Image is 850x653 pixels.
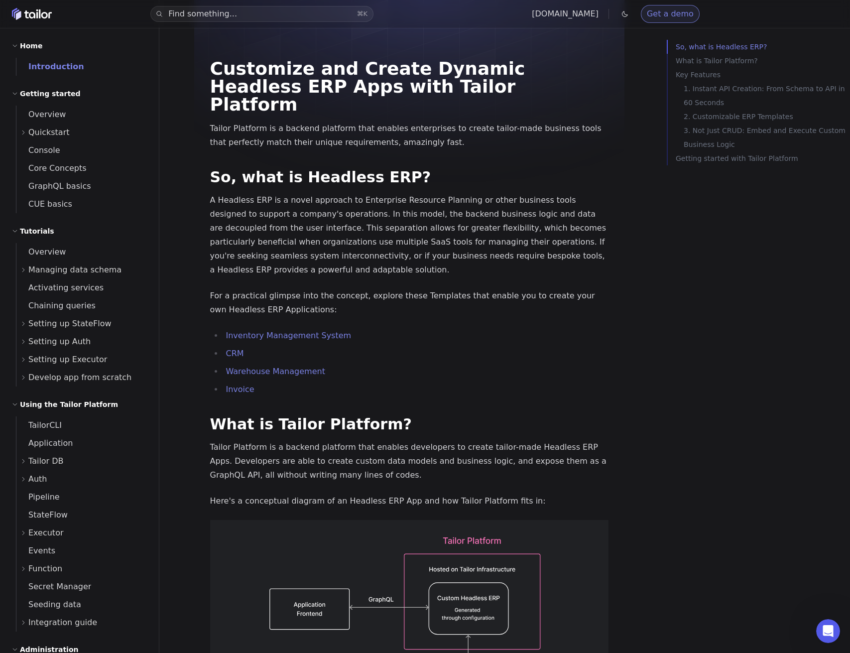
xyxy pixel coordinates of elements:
p: Tailor Platform is a backend platform that enables developers to create tailor-made Headless ERP ... [210,440,608,482]
a: Application [16,434,147,452]
span: Setting up StateFlow [28,317,112,331]
span: Pipeline [16,492,60,502]
span: Core Concepts [16,163,87,173]
a: Warehouse Management [226,367,325,376]
h1: Customize and Create Dynamic Headless ERP Apps with Tailor Platform [210,60,608,114]
span: Overview [16,110,66,119]
a: Getting started with Tailor Platform [676,151,846,165]
a: Get a demo [641,5,700,23]
a: CRM [226,349,244,358]
a: Home [12,8,52,20]
span: Managing data schema [28,263,121,277]
a: Core Concepts [16,159,147,177]
span: Quickstart [28,126,70,139]
span: Introduction [16,62,84,71]
a: Activating services [16,279,147,297]
a: [DOMAIN_NAME] [532,9,599,18]
a: Introduction [16,58,147,76]
span: Chaining queries [16,301,96,310]
button: Toggle dark mode [619,8,631,20]
p: Here's a conceptual diagram of an Headless ERP App and how Tailor Platform fits in: [210,494,608,508]
a: TailorCLI [16,416,147,434]
a: Seeding data [16,596,147,614]
span: Application [16,438,73,448]
a: Chaining queries [16,297,147,315]
a: GraphQL basics [16,177,147,195]
p: A Headless ERP is a novel approach to Enterprise Resource Planning or other business tools design... [210,193,608,277]
span: Develop app from scratch [28,371,131,385]
span: StateFlow [16,510,68,520]
h2: Getting started [20,88,81,100]
span: Secret Manager [16,582,91,591]
span: Tailor DB [28,454,64,468]
a: Inventory Management System [226,331,352,340]
span: Seeding data [16,600,81,609]
span: Executor [28,526,64,540]
span: Integration guide [28,616,97,630]
a: Pipeline [16,488,147,506]
button: Find something...⌘K [150,6,373,22]
span: TailorCLI [16,420,62,430]
span: GraphQL basics [16,181,91,191]
kbd: K [364,10,368,17]
h2: Home [20,40,42,52]
a: Console [16,141,147,159]
h2: Using the Tailor Platform [20,398,118,410]
a: Events [16,542,147,560]
a: 3. Not Just CRUD: Embed and Execute Custom Business Logic [684,124,846,151]
a: Invoice [226,385,254,394]
a: 2. Customizable ERP Templates [684,110,846,124]
span: CUE basics [16,199,72,209]
a: So, what is Headless ERP? [210,168,431,186]
a: Key Features [676,68,846,82]
kbd: ⌘ [357,10,364,17]
span: Setting up Auth [28,335,91,349]
a: Overview [16,243,147,261]
span: Activating services [16,283,104,292]
a: StateFlow [16,506,147,524]
a: Secret Manager [16,578,147,596]
span: Console [16,145,60,155]
span: Function [28,562,62,576]
p: For a practical glimpse into the concept, explore these Templates that enable you to create your ... [210,289,608,317]
p: Tailor Platform is a backend platform that enables enterprises to create tailor-made business too... [210,122,608,149]
a: What is Tailor Platform? [210,415,412,433]
span: Auth [28,472,47,486]
iframe: Intercom live chat [816,619,840,643]
span: Setting up Executor [28,353,107,367]
a: So, what is Headless ERP? [676,40,846,54]
a: Overview [16,106,147,124]
a: What is Tailor Platform? [676,54,846,68]
a: 1. Instant API Creation: From Schema to API in 60 Seconds [684,82,846,110]
a: CUE basics [16,195,147,213]
span: Overview [16,247,66,257]
h2: Tutorials [20,225,54,237]
span: Events [16,546,55,555]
